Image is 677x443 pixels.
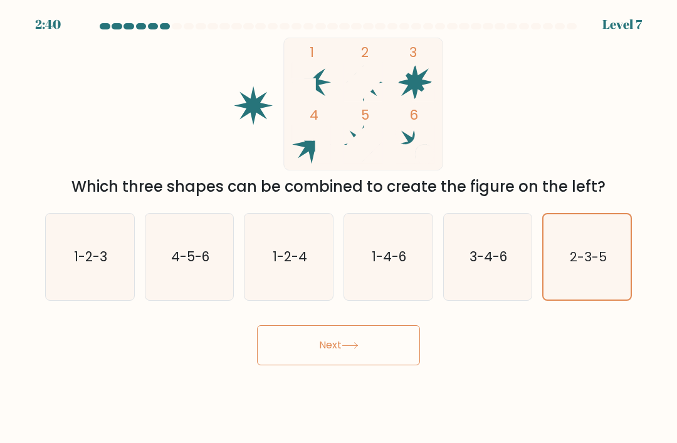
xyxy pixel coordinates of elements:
tspan: 2 [362,43,369,62]
button: Next [257,325,420,365]
tspan: 4 [310,105,318,125]
div: Level 7 [602,15,642,34]
text: 2-3-5 [569,248,606,266]
text: 1-2-4 [273,248,307,266]
text: 4-5-6 [171,248,209,266]
tspan: 5 [362,105,370,125]
tspan: 3 [409,43,417,62]
tspan: 1 [310,43,314,62]
text: 1-4-6 [372,248,406,266]
tspan: 6 [409,105,418,125]
text: 3-4-6 [470,248,507,266]
div: Which three shapes can be combined to create the figure on the left? [53,175,624,198]
text: 1-2-3 [74,248,107,266]
div: 2:40 [35,15,61,34]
